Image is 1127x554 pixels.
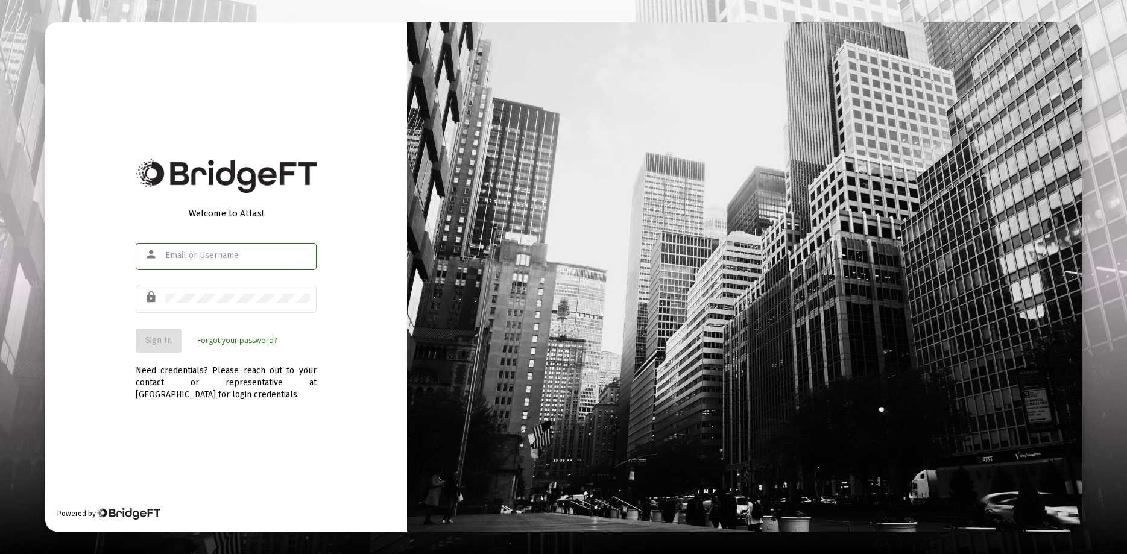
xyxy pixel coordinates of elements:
div: Powered by [57,508,160,520]
div: Need credentials? Please reach out to your contact or representative at [GEOGRAPHIC_DATA] for log... [136,353,317,401]
button: Sign In [136,329,182,353]
mat-icon: lock [145,290,159,304]
input: Email or Username [165,251,310,260]
mat-icon: person [145,247,159,262]
img: Bridge Financial Technology Logo [97,508,160,520]
img: Bridge Financial Technology Logo [136,159,317,193]
a: Forgot your password? [197,335,277,347]
div: Welcome to Atlas! [136,207,317,219]
span: Sign In [145,335,172,345]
